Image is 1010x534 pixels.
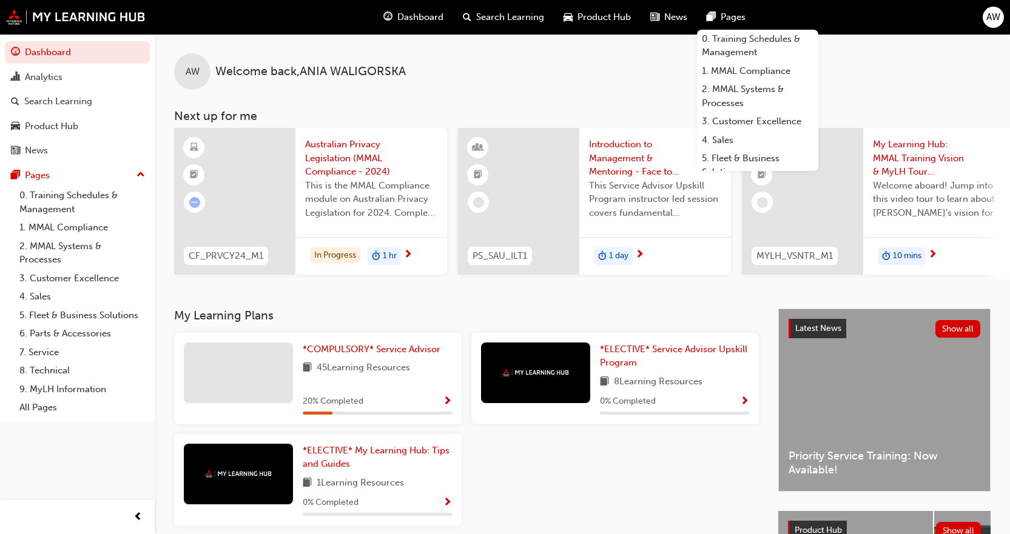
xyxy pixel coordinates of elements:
[697,131,818,150] a: 4. Sales
[697,149,818,181] a: 5. Fleet & Business Solutions
[757,197,768,208] span: learningRecordVerb_NONE-icon
[758,167,766,183] span: booktick-icon
[928,250,937,261] span: next-icon
[589,179,721,220] span: This Service Advisor Upskill Program instructor led session covers fundamental management styles ...
[641,5,697,30] a: news-iconNews
[11,47,20,58] span: guage-icon
[11,121,20,132] span: car-icon
[15,343,150,362] a: 7. Service
[303,361,312,376] span: book-icon
[697,5,755,30] a: pages-iconPages
[15,218,150,237] a: 1. MMAL Compliance
[303,344,440,355] span: *COMPULSORY* Service Advisor
[882,249,890,264] span: duration-icon
[5,39,150,164] button: DashboardAnalyticsSearch LearningProduct HubNews
[5,164,150,187] button: Pages
[15,398,150,417] a: All Pages
[15,287,150,306] a: 4. Sales
[6,9,146,25] a: mmal
[215,65,406,79] span: Welcome back , ANIA WALIGORSKA
[554,5,641,30] a: car-iconProduct Hub
[443,498,452,509] span: Show Progress
[721,10,746,24] span: Pages
[25,169,50,182] div: Pages
[11,170,20,181] span: pages-icon
[189,249,263,263] span: CF_PRVCY24_M1
[697,112,818,131] a: 3. Customer Excellence
[795,323,841,333] span: Latest News
[136,167,145,183] span: up-icon
[11,96,19,107] span: search-icon
[789,319,980,338] a: Latest NewsShow all
[614,375,702,390] span: 8 Learning Resources
[707,10,716,25] span: pages-icon
[190,167,198,183] span: booktick-icon
[317,476,404,491] span: 1 Learning Resources
[303,445,449,470] span: *ELECTIVE* My Learning Hub: Tips and Guides
[403,250,412,261] span: next-icon
[443,495,452,510] button: Show Progress
[5,66,150,88] a: Analytics
[303,444,452,471] a: *ELECTIVE* My Learning Hub: Tips and Guides
[186,65,200,79] span: AW
[303,342,445,356] a: *COMPULSORY* Service Advisor
[11,72,20,83] span: chart-icon
[474,167,482,183] span: booktick-icon
[310,247,360,264] div: In Progress
[986,10,1000,24] span: AW
[598,249,607,264] span: duration-icon
[15,269,150,288] a: 3. Customer Excellence
[5,139,150,162] a: News
[25,70,62,84] div: Analytics
[317,361,410,376] span: 45 Learning Resources
[174,309,759,322] h3: My Learning Plans
[205,470,272,478] img: mmal
[564,10,573,25] span: car-icon
[635,250,644,261] span: next-icon
[600,344,747,369] span: *ELECTIVE* Service Advisor Upskill Program
[15,361,150,380] a: 8. Technical
[650,10,659,25] span: news-icon
[303,496,359,510] span: 0 % Completed
[740,396,749,407] span: Show Progress
[589,138,721,179] span: Introduction to Management & Mentoring - Face to Face Instructor Led Training (Service Advisor Up...
[577,10,631,24] span: Product Hub
[25,119,78,133] div: Product Hub
[609,249,628,263] span: 1 day
[24,95,92,108] div: Search Learning
[697,30,818,62] a: 0. Training Schedules & Management
[458,128,731,275] a: PS_SAU_ILT1Introduction to Management & Mentoring - Face to Face Instructor Led Training (Service...
[697,80,818,112] a: 2. MMAL Systems & Processes
[873,138,1005,179] span: My Learning Hub: MMAL Training Vision & MyLH Tour (Elective)
[15,237,150,269] a: 2. MMAL Systems & Processes
[383,10,392,25] span: guage-icon
[443,394,452,409] button: Show Progress
[190,140,198,156] span: learningResourceType_ELEARNING-icon
[11,145,20,156] span: news-icon
[303,476,312,491] span: book-icon
[935,320,981,338] button: Show all
[473,197,484,208] span: learningRecordVerb_NONE-icon
[25,144,48,158] div: News
[756,249,833,263] span: MYLH_VSNTR_M1
[15,306,150,325] a: 5. Fleet & Business Solutions
[502,369,569,376] img: mmal
[372,249,380,264] span: duration-icon
[789,449,980,476] span: Priority Service Training: Now Available!
[453,5,554,30] a: search-iconSearch Learning
[305,138,437,179] span: Australian Privacy Legislation (MMAL Compliance - 2024)
[474,140,482,156] span: learningResourceType_INSTRUCTOR_LED-icon
[397,10,443,24] span: Dashboard
[463,10,471,25] span: search-icon
[305,179,437,220] span: This is the MMAL Compliance module on Australian Privacy Legislation for 2024. Complete this modu...
[664,10,687,24] span: News
[15,324,150,343] a: 6. Parts & Accessories
[873,179,1005,220] span: Welcome aboard! Jump into this video tour to learn about [PERSON_NAME]'s vision for your learning...
[600,375,609,390] span: book-icon
[189,197,200,208] span: learningRecordVerb_ATTEMPT-icon
[983,7,1004,28] button: AW
[740,394,749,409] button: Show Progress
[5,115,150,138] a: Product Hub
[15,380,150,399] a: 9. MyLH Information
